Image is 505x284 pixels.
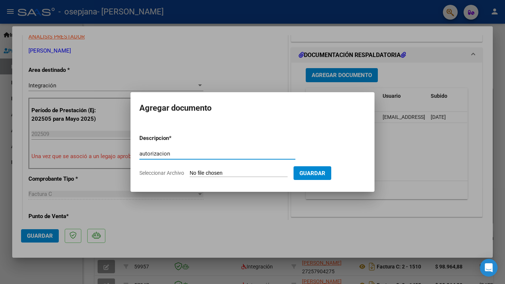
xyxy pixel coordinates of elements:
[139,170,184,176] span: Seleccionar Archivo
[139,101,366,115] h2: Agregar documento
[294,166,331,180] button: Guardar
[480,259,498,277] div: Open Intercom Messenger
[139,134,207,143] p: Descripcion
[299,170,325,177] span: Guardar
